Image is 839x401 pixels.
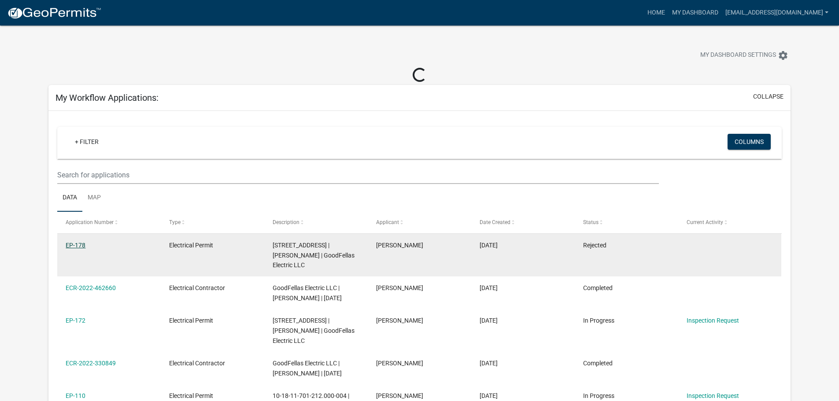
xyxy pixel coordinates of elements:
span: 10/14/2024 [480,392,498,399]
span: In Progress [583,317,614,324]
span: Electrical Contractor [169,360,225,367]
span: GoodFellas Electric LLC | Salvatore Silvano | 12/31/2024 [273,360,342,377]
span: Salvatore Silvano [376,392,423,399]
span: Type [169,219,181,225]
span: Salvatore Silvano [376,317,423,324]
span: Rejected [583,242,606,249]
a: EP-172 [66,317,85,324]
a: Home [644,4,669,21]
span: 11/01/2024 [480,360,498,367]
button: My Dashboard Settingssettings [693,47,795,64]
span: Applicant [376,219,399,225]
datatable-header-cell: Applicant [368,212,471,233]
span: GoodFellas Electric LLC | Salvatore Silvano | 06/30/2026 [273,284,342,302]
span: 08/12/2025 [480,284,498,291]
span: 2109 SPRING RIDGE CT | Salvatore Silvano | GoodFellas Electric LLC [273,242,355,269]
a: ECR-2022-330849 [66,360,116,367]
datatable-header-cell: Description [264,212,368,233]
datatable-header-cell: Current Activity [678,212,781,233]
h5: My Workflow Applications: [55,92,159,103]
datatable-header-cell: Application Number [57,212,161,233]
a: My Dashboard [669,4,722,21]
span: Salvatore Silvano [376,284,423,291]
span: 08/12/2025 [480,317,498,324]
datatable-header-cell: Status [574,212,678,233]
span: 09/15/2025 [480,242,498,249]
span: My Dashboard Settings [700,50,776,61]
a: + Filter [68,134,106,150]
span: Completed [583,360,613,367]
a: ECR-2022-462660 [66,284,116,291]
input: Search for applications [57,166,658,184]
span: Date Created [480,219,510,225]
a: Inspection Request [687,317,739,324]
span: Electrical Permit [169,317,213,324]
span: Status [583,219,599,225]
span: Electrical Permit [169,392,213,399]
a: Data [57,184,82,212]
span: Salvatore Silvano [376,242,423,249]
button: Columns [728,134,771,150]
span: Description [273,219,299,225]
a: Inspection Request [687,392,739,399]
span: Application Number [66,219,114,225]
a: EP-110 [66,392,85,399]
a: Map [82,184,106,212]
a: EP-178 [66,242,85,249]
span: Current Activity [687,219,723,225]
span: In Progress [583,392,614,399]
span: Completed [583,284,613,291]
a: [EMAIL_ADDRESS][DOMAIN_NAME] [722,4,832,21]
datatable-header-cell: Type [161,212,264,233]
span: Electrical Contractor [169,284,225,291]
span: Salvatore Silvano [376,360,423,367]
i: settings [778,50,788,61]
span: 1155 START RD 62 | Salvatore Silvano | GoodFellas Electric LLC [273,317,355,344]
datatable-header-cell: Date Created [471,212,575,233]
button: collapse [753,92,784,101]
span: Electrical Permit [169,242,213,249]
